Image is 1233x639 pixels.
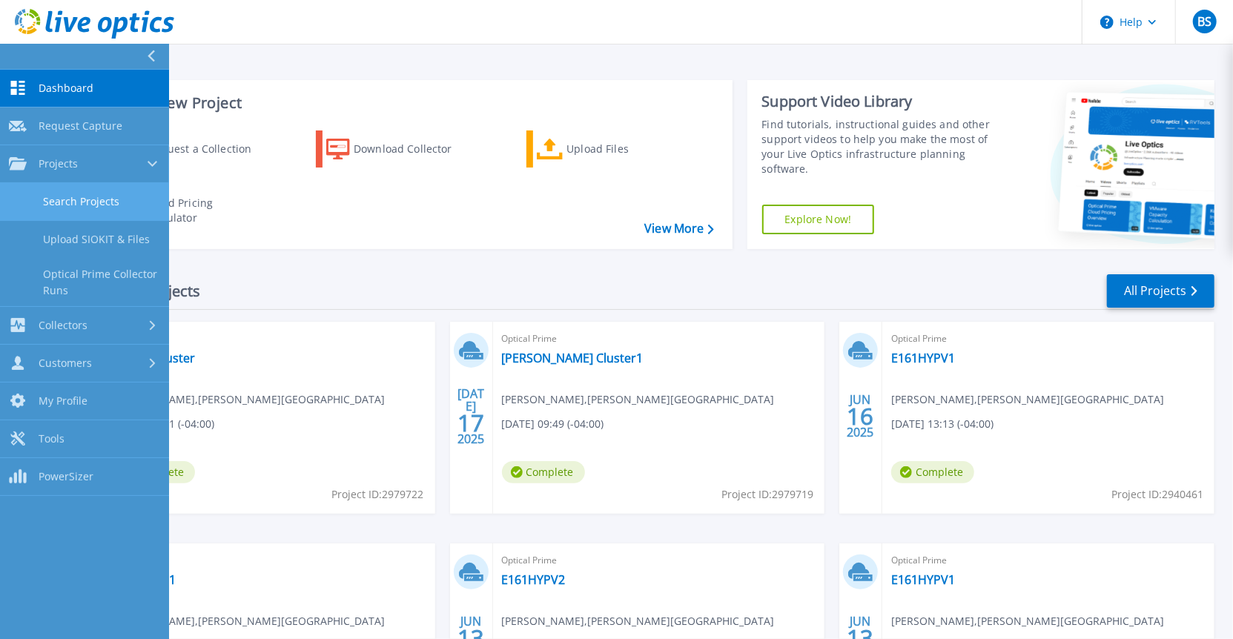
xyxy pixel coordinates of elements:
[1197,16,1211,27] span: BS
[1107,274,1214,308] a: All Projects
[105,130,271,168] a: Request a Collection
[39,319,87,332] span: Collectors
[105,192,271,229] a: Cloud Pricing Calculator
[354,134,472,164] div: Download Collector
[502,351,644,365] a: [PERSON_NAME] Cluster1
[457,417,484,429] span: 17
[891,461,974,483] span: Complete
[112,331,426,347] span: Optical Prime
[112,391,385,408] span: [PERSON_NAME] , [PERSON_NAME][GEOGRAPHIC_DATA]
[721,486,813,503] span: Project ID: 2979719
[457,389,485,443] div: [DATE] 2025
[502,331,816,347] span: Optical Prime
[39,119,122,133] span: Request Capture
[502,552,816,569] span: Optical Prime
[39,157,78,170] span: Projects
[891,331,1206,347] span: Optical Prime
[762,205,875,234] a: Explore Now!
[891,552,1206,569] span: Optical Prime
[762,117,999,176] div: Find tutorials, instructional guides and other support videos to help you make the most of your L...
[891,416,994,432] span: [DATE] 13:13 (-04:00)
[112,613,385,629] span: [PERSON_NAME] , [PERSON_NAME][GEOGRAPHIC_DATA]
[891,572,955,587] a: E161HYPV1
[891,351,955,365] a: E161HYPV1
[644,222,713,236] a: View More
[39,82,93,95] span: Dashboard
[148,134,266,164] div: Request a Collection
[105,95,713,111] h3: Start a New Project
[502,391,775,408] span: [PERSON_NAME] , [PERSON_NAME][GEOGRAPHIC_DATA]
[566,134,685,164] div: Upload Files
[762,92,999,111] div: Support Video Library
[502,461,585,483] span: Complete
[316,130,481,168] a: Download Collector
[39,357,92,370] span: Customers
[891,613,1164,629] span: [PERSON_NAME] , [PERSON_NAME][GEOGRAPHIC_DATA]
[847,389,875,443] div: JUN 2025
[39,470,93,483] span: PowerSizer
[502,613,775,629] span: [PERSON_NAME] , [PERSON_NAME][GEOGRAPHIC_DATA]
[1111,486,1203,503] span: Project ID: 2940461
[112,552,426,569] span: Optical Prime
[526,130,692,168] a: Upload Files
[891,391,1164,408] span: [PERSON_NAME] , [PERSON_NAME][GEOGRAPHIC_DATA]
[332,486,424,503] span: Project ID: 2979722
[502,416,604,432] span: [DATE] 09:49 (-04:00)
[39,432,65,446] span: Tools
[847,410,874,423] span: 16
[145,196,264,225] div: Cloud Pricing Calculator
[502,572,566,587] a: E161HYPV2
[39,394,87,408] span: My Profile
